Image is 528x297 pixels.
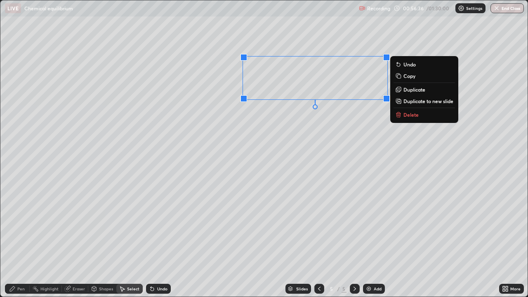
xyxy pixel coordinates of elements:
div: Pen [17,287,25,291]
div: 5 [328,286,336,291]
button: Duplicate to new slide [394,96,455,106]
div: More [510,287,521,291]
button: Duplicate [394,85,455,94]
p: Undo [403,61,416,68]
p: Duplicate [403,86,425,93]
p: Duplicate to new slide [403,98,453,104]
button: Undo [394,59,455,69]
button: Copy [394,71,455,81]
div: / [337,286,340,291]
p: Copy [403,73,415,79]
img: end-class-cross [493,5,500,12]
div: Eraser [73,287,85,291]
div: Slides [296,287,308,291]
p: LIVE [7,5,19,12]
img: recording.375f2c34.svg [359,5,365,12]
img: class-settings-icons [458,5,464,12]
div: Highlight [40,287,59,291]
div: 5 [342,285,346,292]
div: Shapes [99,287,113,291]
div: Undo [157,287,167,291]
button: End Class [490,3,524,13]
p: Settings [466,6,482,10]
p: Recording [367,5,390,12]
button: Delete [394,110,455,120]
div: Add [374,287,382,291]
div: Select [127,287,139,291]
p: Chemical equilibrium [24,5,73,12]
p: Delete [403,111,419,118]
img: add-slide-button [365,285,372,292]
